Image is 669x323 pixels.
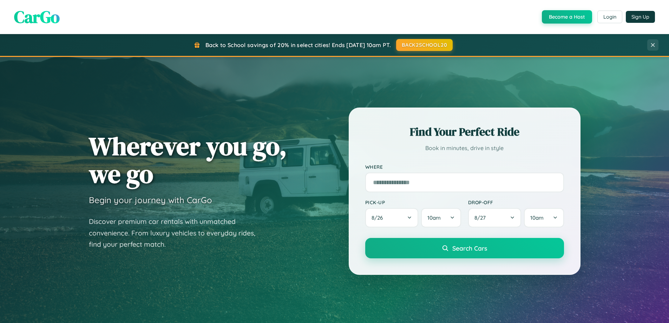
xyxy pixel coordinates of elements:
button: Become a Host [542,10,592,24]
button: 8/26 [365,208,419,227]
p: Book in minutes, drive in style [365,143,564,153]
span: Search Cars [452,244,487,252]
p: Discover premium car rentals with unmatched convenience. From luxury vehicles to everyday rides, ... [89,216,264,250]
button: Search Cars [365,238,564,258]
span: 10am [530,214,544,221]
span: CarGo [14,5,60,28]
span: 8 / 26 [372,214,386,221]
button: 8/27 [468,208,522,227]
button: 10am [524,208,564,227]
button: BACK2SCHOOL20 [396,39,453,51]
h1: Wherever you go, we go [89,132,287,188]
label: Where [365,164,564,170]
span: 10am [427,214,441,221]
label: Drop-off [468,199,564,205]
h3: Begin your journey with CarGo [89,195,212,205]
button: Sign Up [626,11,655,23]
button: Login [597,11,622,23]
span: 8 / 27 [474,214,489,221]
h2: Find Your Perfect Ride [365,124,564,140]
span: Back to School savings of 20% in select cities! Ends [DATE] 10am PT. [205,41,391,49]
label: Pick-up [365,199,461,205]
button: 10am [421,208,461,227]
